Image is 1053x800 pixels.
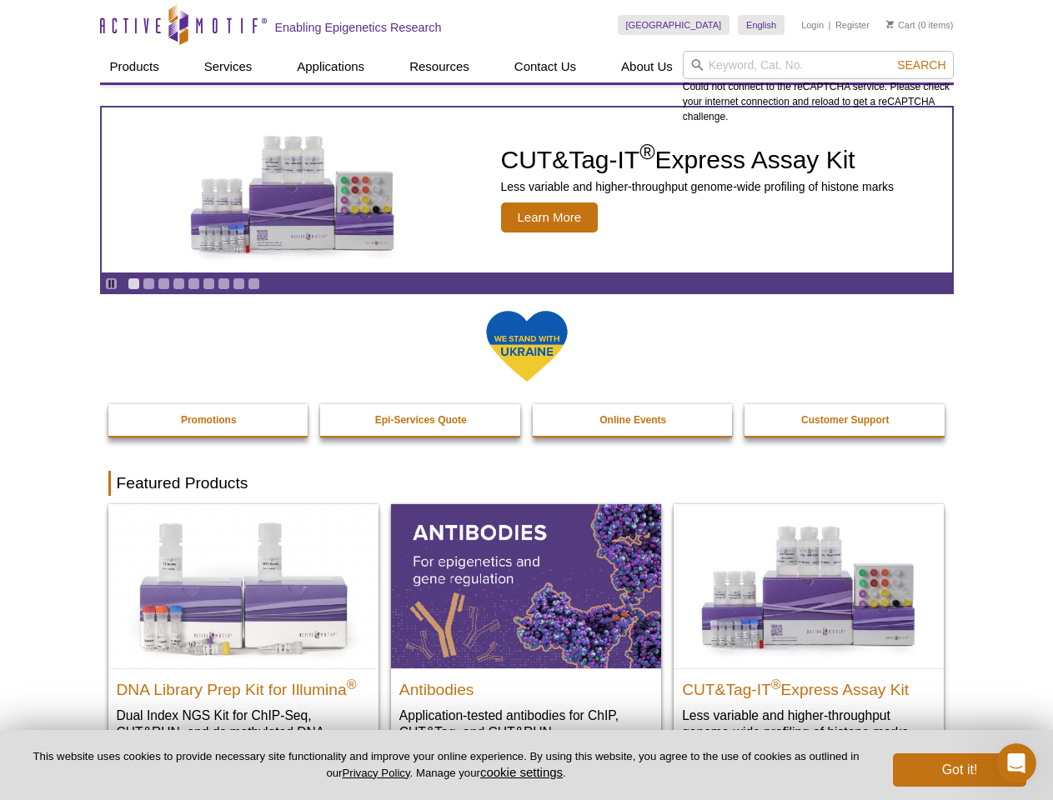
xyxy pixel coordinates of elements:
a: CUT&Tag-IT® Express Assay Kit CUT&Tag-IT®Express Assay Kit Less variable and higher-throughput ge... [674,504,944,757]
p: Less variable and higher-throughput genome-wide profiling of histone marks​. [682,707,935,741]
strong: Epi-Services Quote [375,414,467,426]
a: About Us [611,51,683,82]
a: Go to slide 5 [188,277,200,290]
a: Login [801,19,824,31]
a: Go to slide 4 [173,277,185,290]
a: Go to slide 7 [218,277,230,290]
strong: Online Events [599,414,666,426]
a: Resources [399,51,479,82]
div: Could not connect to the reCAPTCHA service. Please check your internet connection and reload to g... [683,51,954,124]
a: Customer Support [745,404,946,436]
img: Your Cart [886,20,894,28]
a: Cart [886,19,915,31]
iframe: Intercom live chat [996,743,1036,783]
img: We Stand With Ukraine [485,309,569,383]
p: This website uses cookies to provide necessary site functionality and improve your online experie... [27,749,865,781]
h2: DNA Library Prep Kit for Illumina [117,673,370,698]
a: Privacy Policy [342,767,409,779]
strong: Customer Support [801,414,889,426]
span: Learn More [501,202,599,232]
a: Applications [287,51,374,82]
img: CUT&Tag-IT Express Assay Kit [155,98,430,282]
a: Promotions [108,404,310,436]
a: Go to slide 8 [233,277,245,290]
img: All Antibodies [391,504,661,667]
button: Got it! [893,753,1026,787]
a: CUT&Tag-IT Express Assay Kit CUT&Tag-IT®Express Assay Kit Less variable and higher-throughput gen... [102,107,952,272]
h2: CUT&Tag-IT Express Assay Kit [501,147,895,172]
a: Products [100,51,169,82]
li: (0 items) [886,15,954,35]
p: Less variable and higher-throughput genome-wide profiling of histone marks [501,179,895,194]
a: Go to slide 1 [128,277,140,290]
article: CUT&Tag-IT Express Assay Kit [102,107,952,272]
a: Go to slide 6 [203,277,215,290]
a: Online Events [533,404,735,436]
a: Contact Us [504,51,586,82]
span: Search [897,58,945,72]
a: Register [835,19,870,31]
sup: ® [639,140,654,163]
button: Search [892,57,950,72]
img: CUT&Tag-IT® Express Assay Kit [674,504,944,667]
a: English [738,15,785,35]
a: [GEOGRAPHIC_DATA] [618,15,730,35]
h2: Featured Products [108,471,945,496]
sup: ® [771,677,781,691]
a: Go to slide 3 [158,277,170,290]
sup: ® [347,677,357,691]
input: Keyword, Cat. No. [683,51,954,79]
h2: Enabling Epigenetics Research [275,20,442,35]
p: Application-tested antibodies for ChIP, CUT&Tag, and CUT&RUN. [399,707,653,741]
h2: Antibodies [399,673,653,698]
button: cookie settings [480,765,563,779]
strong: Promotions [181,414,237,426]
a: Toggle autoplay [105,277,118,290]
h2: CUT&Tag-IT Express Assay Kit [682,673,935,698]
p: Dual Index NGS Kit for ChIP-Seq, CUT&RUN, and ds methylated DNA assays. [117,707,370,757]
a: Epi-Services Quote [320,404,522,436]
a: Go to slide 9 [248,277,260,290]
a: Go to slide 2 [143,277,155,290]
a: All Antibodies Antibodies Application-tested antibodies for ChIP, CUT&Tag, and CUT&RUN. [391,504,661,757]
img: DNA Library Prep Kit for Illumina [108,504,379,667]
li: | [829,15,831,35]
a: DNA Library Prep Kit for Illumina DNA Library Prep Kit for Illumina® Dual Index NGS Kit for ChIP-... [108,504,379,773]
a: Services [194,51,263,82]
